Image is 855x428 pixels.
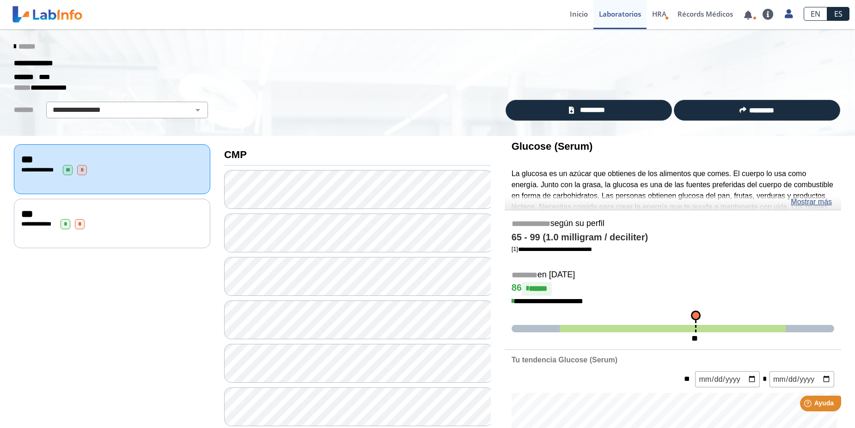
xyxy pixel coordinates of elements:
[791,196,832,208] a: Mostrar más
[512,282,834,296] h4: 86
[512,356,617,364] b: Tu tendencia Glucose (Serum)
[695,371,760,387] input: mm/dd/yyyy
[827,7,849,21] a: ES
[652,9,666,18] span: HRA
[512,219,834,229] h5: según su perfil
[773,392,845,418] iframe: Help widget launcher
[512,232,834,243] h4: 65 - 99 (1.0 milligram / deciliter)
[512,168,834,235] p: La glucosa es un azúcar que obtienes de los alimentos que comes. El cuerpo lo usa como energía. J...
[512,141,593,152] b: Glucose (Serum)
[769,371,834,387] input: mm/dd/yyyy
[512,270,834,281] h5: en [DATE]
[512,245,592,252] a: [1]
[224,149,247,160] b: CMP
[804,7,827,21] a: EN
